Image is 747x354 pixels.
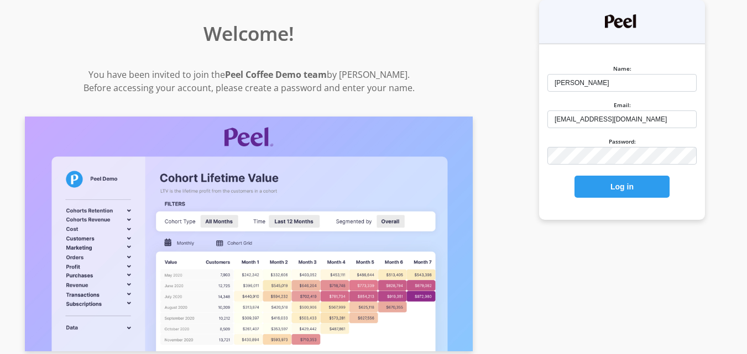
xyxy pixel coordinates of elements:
input: Michael Bluth [547,74,697,92]
label: Password: [609,138,636,145]
img: Peel [605,14,639,28]
img: Screenshot of Peel [25,117,473,351]
button: Log in [574,176,670,198]
p: You have been invited to join the by [PERSON_NAME]. Before accessing your account, please create ... [6,68,492,94]
strong: Peel Coffee Demo team [225,68,327,81]
label: Name: [613,65,631,72]
label: Email: [614,101,631,109]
